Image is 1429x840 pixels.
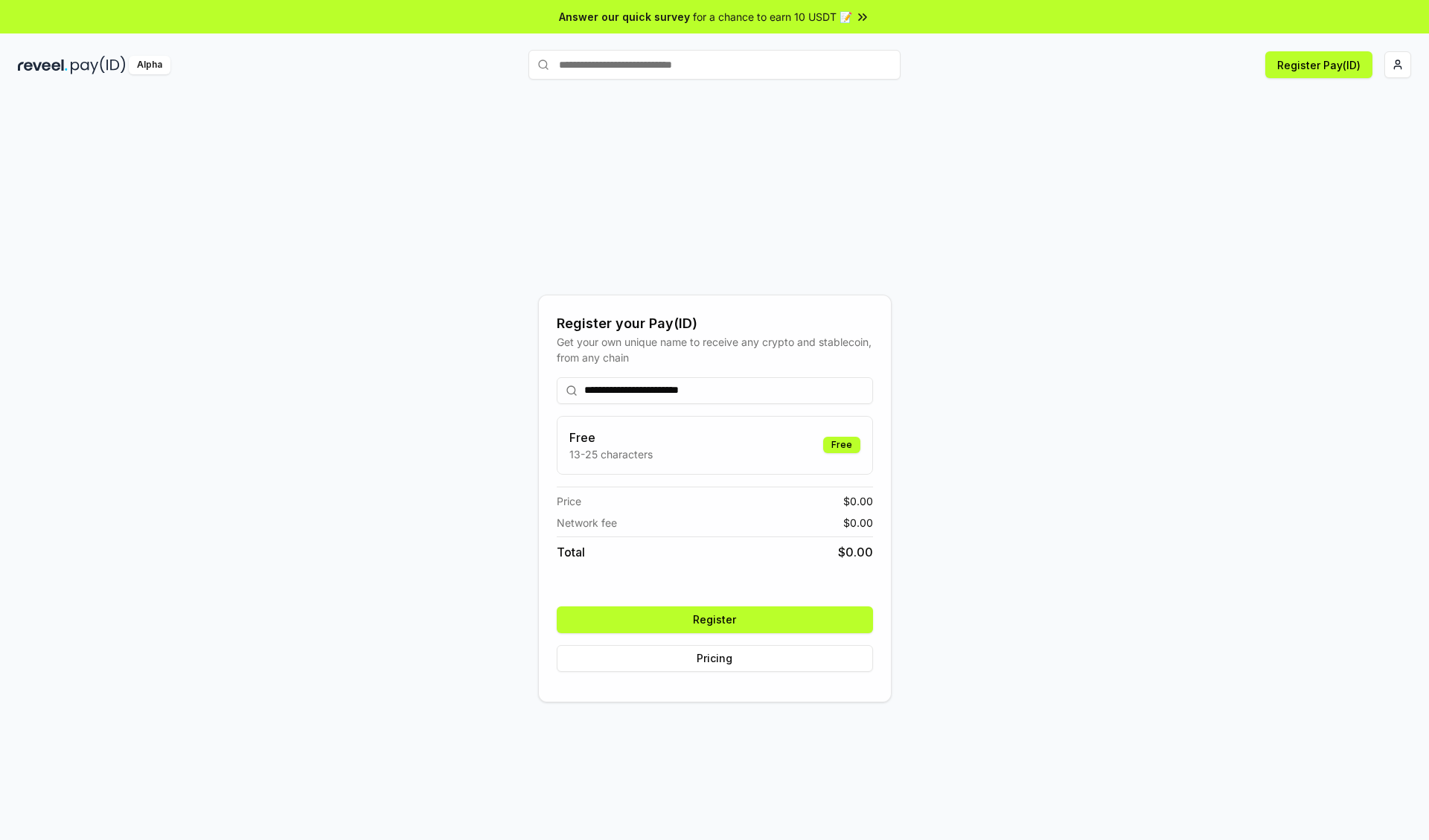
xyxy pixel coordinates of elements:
[557,543,585,561] span: Total
[843,515,873,530] span: $ 0.00
[18,56,68,74] img: reveel_dark
[838,543,873,561] span: $ 0.00
[557,493,581,509] span: Price
[843,493,873,509] span: $ 0.00
[557,645,873,672] button: Pricing
[559,9,690,25] span: Answer our quick survey
[71,56,126,74] img: pay_id
[557,313,873,334] div: Register your Pay(ID)
[557,606,873,633] button: Register
[693,9,852,25] span: for a chance to earn 10 USDT 📝
[823,437,860,453] div: Free
[557,334,873,365] div: Get your own unique name to receive any crypto and stablecoin, from any chain
[569,446,653,462] p: 13-25 characters
[129,56,170,74] div: Alpha
[569,429,653,446] h3: Free
[557,515,617,530] span: Network fee
[1265,51,1372,78] button: Register Pay(ID)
